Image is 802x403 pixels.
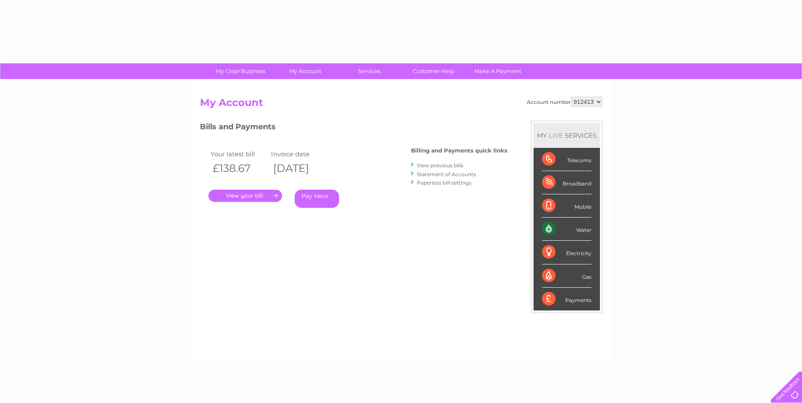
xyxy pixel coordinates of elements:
[295,190,339,208] a: Pay Here
[542,148,591,171] div: Telecoms
[200,121,507,136] h3: Bills and Payments
[208,190,282,202] a: .
[334,63,404,79] a: Services
[547,131,565,139] div: LIVE
[200,97,602,113] h2: My Account
[463,63,533,79] a: Make A Payment
[269,160,330,177] th: [DATE]
[270,63,340,79] a: My Account
[542,241,591,264] div: Electricity
[417,162,463,169] a: View previous bills
[411,147,507,154] h4: Billing and Payments quick links
[206,63,276,79] a: My Clear Business
[399,63,468,79] a: Customer Help
[417,171,476,177] a: Statement of Accounts
[269,148,330,160] td: Invoice date
[534,123,600,147] div: MY SERVICES
[542,264,591,288] div: Gas
[542,194,591,218] div: Mobile
[417,180,471,186] a: Paperless bill settings
[542,218,591,241] div: Water
[542,288,591,310] div: Payments
[208,148,269,160] td: Your latest bill
[208,160,269,177] th: £138.67
[527,97,602,107] div: Account number
[542,171,591,194] div: Broadband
